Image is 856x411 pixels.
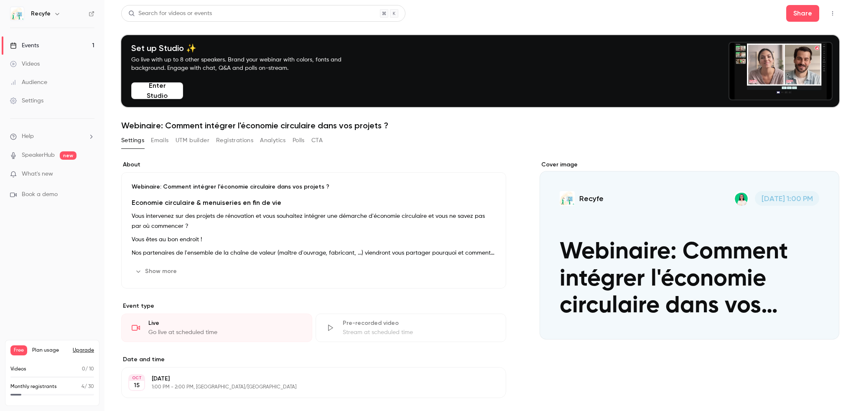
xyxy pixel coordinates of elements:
[151,134,168,147] button: Emails
[132,235,496,245] p: Vous êtes au bon endroit !
[121,120,839,130] h1: Webinaire: Comment intégrer l'économie circulaire dans vos projets ?
[148,319,302,327] div: Live
[121,355,506,364] label: Date and time
[131,56,361,72] p: Go live with up to 8 other speakers. Brand your webinar with colors, fonts and background. Engage...
[131,43,361,53] h4: Set up Studio ✨
[10,78,47,87] div: Audience
[786,5,819,22] button: Share
[10,60,40,68] div: Videos
[132,248,496,258] p: Nos partenaires de l'ensemble de la chaîne de valeur (maître d'ouvrage, fabricant, ...) viendront...
[540,161,839,169] label: Cover image
[22,151,55,160] a: SpeakerHub
[10,365,26,373] p: Videos
[32,347,68,354] span: Plan usage
[148,328,302,337] div: Go live at scheduled time
[82,384,84,389] span: 4
[152,375,462,383] p: [DATE]
[134,381,140,390] p: 15
[82,365,94,373] p: / 10
[10,345,27,355] span: Free
[22,190,58,199] span: Book a demo
[260,134,286,147] button: Analytics
[540,161,839,340] section: Cover image
[129,375,144,381] div: OCT
[121,302,506,310] p: Event type
[121,134,144,147] button: Settings
[132,265,182,278] button: Show more
[128,9,212,18] div: Search for videos or events
[216,134,253,147] button: Registrations
[10,132,94,141] li: help-dropdown-opener
[132,198,496,208] h2: Economie circulaire & menuiseries en fin de vie
[10,97,43,105] div: Settings
[22,132,34,141] span: Help
[343,319,496,327] div: Pre-recorded video
[311,134,323,147] button: CTA
[131,82,183,99] button: Enter Studio
[60,151,76,160] span: new
[121,314,312,342] div: LiveGo live at scheduled time
[316,314,507,342] div: Pre-recorded videoStream at scheduled time
[31,10,51,18] h6: Recyfe
[152,384,462,391] p: 1:00 PM - 2:00 PM, [GEOGRAPHIC_DATA]/[GEOGRAPHIC_DATA]
[121,161,506,169] label: About
[82,367,85,372] span: 0
[132,211,496,231] p: Vous intervenez sur des projets de rénovation et vous souhaitez intégrer une démarche d'économie ...
[343,328,496,337] div: Stream at scheduled time
[10,383,57,391] p: Monthly registrants
[82,383,94,391] p: / 30
[10,7,24,20] img: Recyfe
[10,41,39,50] div: Events
[73,347,94,354] button: Upgrade
[22,170,53,179] span: What's new
[132,183,496,191] p: Webinaire: Comment intégrer l'économie circulaire dans vos projets ?
[293,134,305,147] button: Polls
[176,134,209,147] button: UTM builder
[84,171,94,178] iframe: Noticeable Trigger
